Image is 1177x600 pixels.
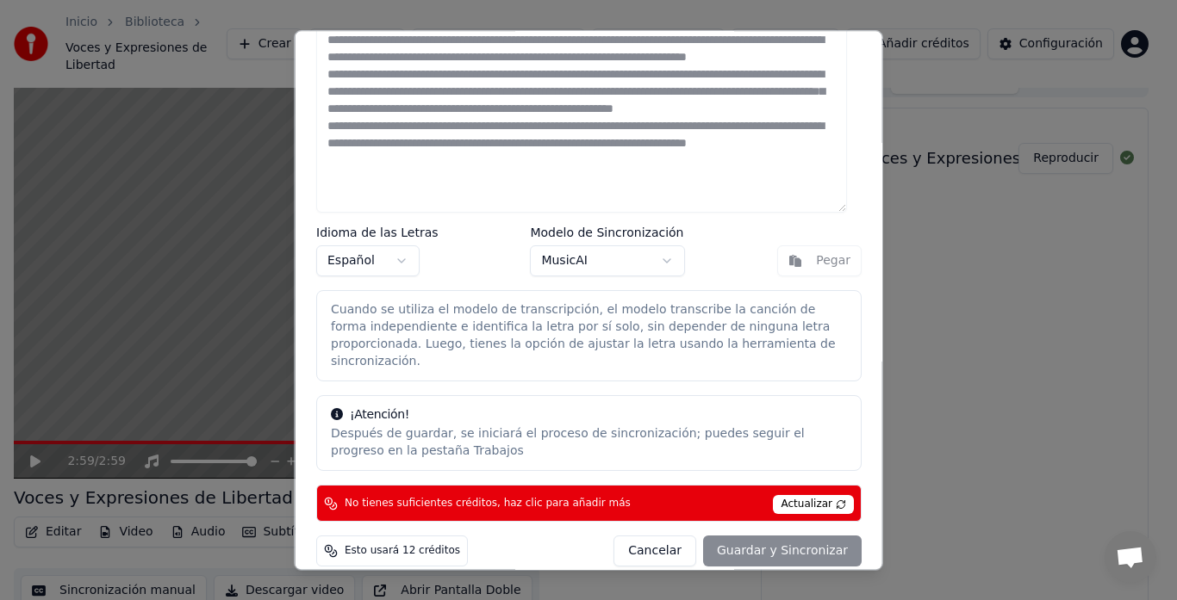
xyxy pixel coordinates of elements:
[331,302,847,371] div: Cuando se utiliza el modelo de transcripción, el modelo transcribe la canción de forma independie...
[331,407,847,424] div: ¡Atención!
[345,545,460,559] span: Esto usará 12 créditos
[613,536,696,567] button: Cancelar
[345,497,631,510] span: No tienes suficientes créditos, haz clic para añadir más
[773,496,854,515] span: Actualizar
[530,227,685,239] label: Modelo de Sincronización
[316,227,439,239] label: Idioma de las Letras
[331,426,847,461] div: Después de guardar, se iniciará el proceso de sincronización; puedes seguir el progreso en la pes...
